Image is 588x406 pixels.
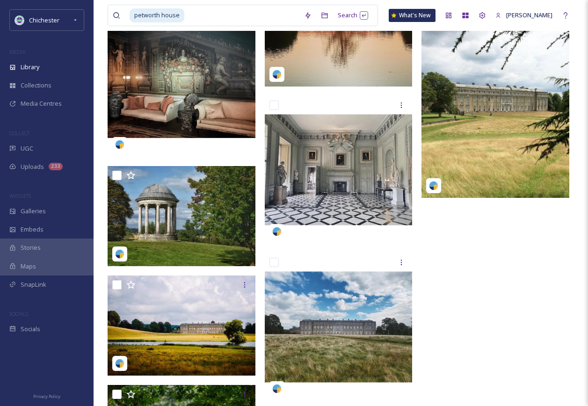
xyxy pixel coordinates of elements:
[9,310,28,317] span: SOCIALS
[506,11,552,19] span: [PERSON_NAME]
[21,81,51,90] span: Collections
[265,253,413,401] img: reallylongname88-17900221205225352.jpg
[9,130,29,137] span: COLLECT
[421,13,569,198] img: country_house_obsession-17917231948767188.jpg
[115,249,124,259] img: snapsea-logo.png
[21,243,41,252] span: Stories
[491,6,557,24] a: [PERSON_NAME]
[29,16,59,24] span: Chichester
[115,359,124,368] img: snapsea-logo.png
[33,390,60,401] a: Privacy Policy
[429,181,438,190] img: snapsea-logo.png
[33,393,60,399] span: Privacy Policy
[108,7,258,157] img: reallylongname88-17900221205225352.jpg
[333,6,373,24] div: Search
[15,15,24,25] img: Logo_of_Chichester_District_Council.png
[272,227,282,236] img: snapsea-logo.png
[265,96,413,244] img: reallylongname88-17900221205225352.jpg
[9,48,26,55] span: MEDIA
[272,70,282,79] img: snapsea-logo.png
[272,384,282,393] img: snapsea-logo.png
[21,225,44,234] span: Embeds
[108,166,258,266] img: paul1972uk-17944647562517757.jpg
[21,63,39,72] span: Library
[9,192,31,199] span: WIDGETS
[21,280,46,289] span: SnapLink
[21,325,40,333] span: Socials
[130,8,184,22] span: petworth house
[108,275,258,376] img: robiful-18005538289337421.jpg
[21,144,33,153] span: UGC
[21,262,36,271] span: Maps
[49,163,63,170] div: 233
[21,162,44,171] span: Uploads
[21,207,46,216] span: Galleries
[21,99,62,108] span: Media Centres
[115,140,124,149] img: snapsea-logo.png
[389,9,436,22] a: What's New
